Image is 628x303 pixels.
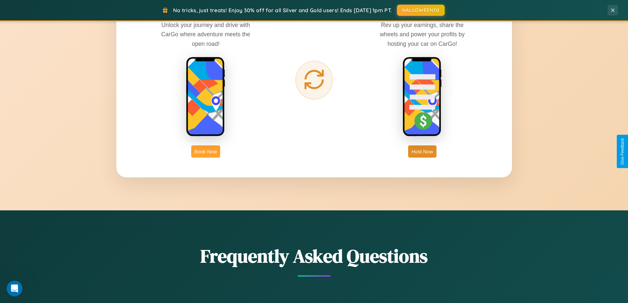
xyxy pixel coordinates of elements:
p: Unlock your journey and drive with CarGo where adventure meets the open road! [156,20,255,48]
img: rent phone [186,57,225,137]
button: Book Now [191,145,220,158]
iframe: Intercom live chat [7,281,22,296]
h2: Frequently Asked Questions [116,243,512,269]
button: Host Now [408,145,436,158]
p: Rev up your earnings, share the wheels and power your profits by hosting your car on CarGo! [373,20,472,48]
button: HALLOWEEN30 [397,5,445,16]
img: host phone [403,57,442,137]
span: No tricks, just treats! Enjoy 30% off for all Silver and Gold users! Ends [DATE] 1pm PT. [173,7,392,14]
div: Give Feedback [620,138,625,165]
